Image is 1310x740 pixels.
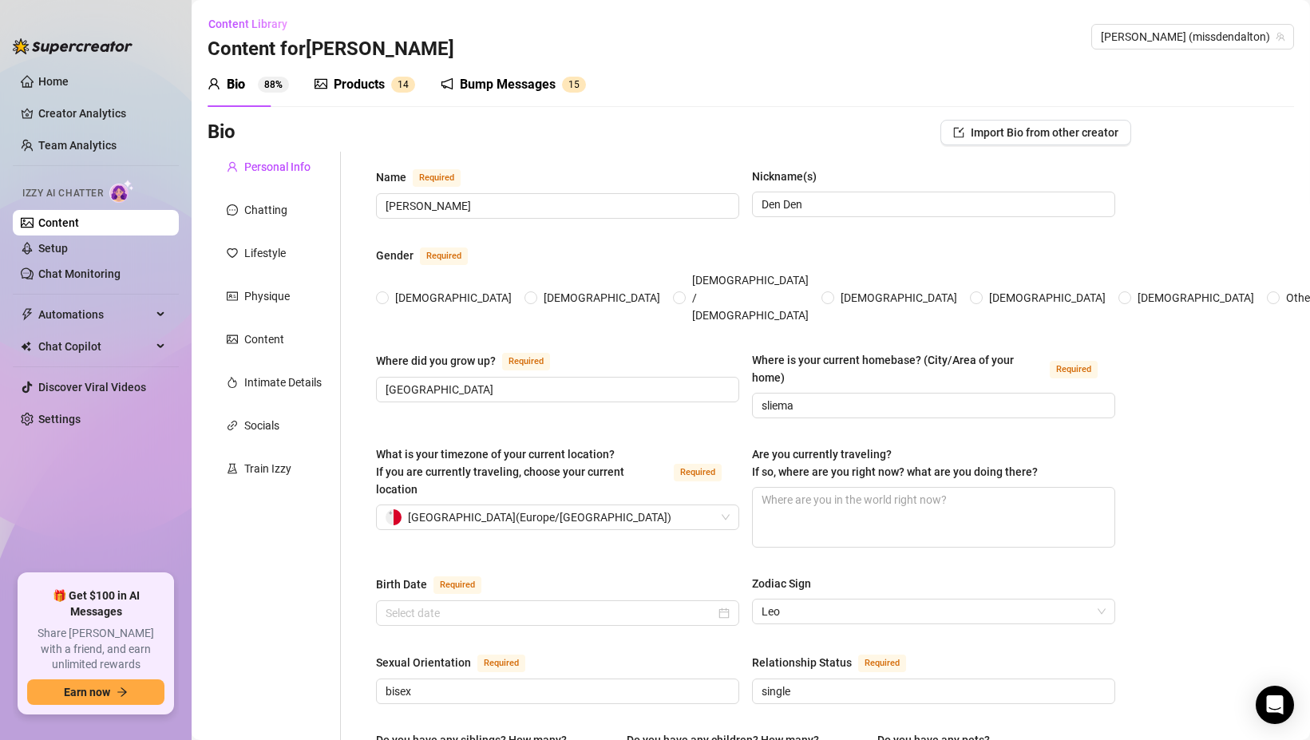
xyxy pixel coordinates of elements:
div: Zodiac Sign [752,575,811,592]
span: Izzy AI Chatter [22,186,103,201]
span: arrow-right [117,687,128,698]
div: Lifestyle [244,244,286,262]
span: [DEMOGRAPHIC_DATA] [834,289,964,307]
a: Setup [38,242,68,255]
label: Where is your current homebase? (City/Area of your home) [752,351,1115,386]
a: Settings [38,413,81,425]
span: Are you currently traveling? If so, where are you right now? what are you doing there? [752,448,1038,478]
span: 🎁 Get $100 in AI Messages [27,588,164,619]
a: Discover Viral Videos [38,381,146,394]
div: Birth Date [376,576,427,593]
input: Where is your current homebase? (City/Area of your home) [762,397,1102,414]
span: user [227,161,238,172]
span: What is your timezone of your current location? If you are currently traveling, choose your curre... [376,448,624,496]
label: Zodiac Sign [752,575,822,592]
span: Denise (missdendalton) [1101,25,1284,49]
div: Gender [376,247,414,264]
h3: Bio [208,120,235,145]
span: thunderbolt [21,308,34,321]
span: user [208,77,220,90]
span: experiment [227,463,238,474]
label: Name [376,168,478,187]
span: idcard [227,291,238,302]
div: Content [244,330,284,348]
span: Required [477,655,525,672]
div: Socials [244,417,279,434]
span: Automations [38,302,152,327]
div: Where did you grow up? [376,352,496,370]
img: logo-BBDzfeDw.svg [13,38,133,54]
div: Intimate Details [244,374,322,391]
input: Name [386,197,726,215]
span: message [227,204,238,216]
sup: 15 [562,77,586,93]
div: Relationship Status [752,654,852,671]
span: Chat Copilot [38,334,152,359]
span: [DEMOGRAPHIC_DATA] [537,289,667,307]
img: mt [386,509,402,525]
span: Leo [762,600,1106,623]
span: Share [PERSON_NAME] with a friend, and earn unlimited rewards [27,626,164,673]
a: Creator Analytics [38,101,166,126]
span: 1 [568,79,574,90]
label: Where did you grow up? [376,351,568,370]
div: Where is your current homebase? (City/Area of your home) [752,351,1043,386]
span: [DEMOGRAPHIC_DATA] [1131,289,1261,307]
span: Content Library [208,18,287,30]
a: Team Analytics [38,139,117,152]
span: Required [674,464,722,481]
input: Relationship Status [762,683,1102,700]
span: fire [227,377,238,388]
span: import [953,127,964,138]
input: Where did you grow up? [386,381,726,398]
img: AI Chatter [109,180,134,203]
span: team [1276,32,1285,42]
a: Content [38,216,79,229]
span: heart [227,247,238,259]
div: Chatting [244,201,287,219]
span: Earn now [64,686,110,698]
span: Required [420,247,468,265]
div: Physique [244,287,290,305]
div: Personal Info [244,158,311,176]
span: picture [227,334,238,345]
label: Nickname(s) [752,168,828,185]
span: 5 [574,79,580,90]
sup: 88% [258,77,289,93]
button: Earn nowarrow-right [27,679,164,705]
span: 4 [403,79,409,90]
button: Content Library [208,11,300,37]
span: Required [433,576,481,594]
span: Required [858,655,906,672]
label: Gender [376,246,485,265]
span: [DEMOGRAPHIC_DATA] / [DEMOGRAPHIC_DATA] [686,271,815,324]
span: [DEMOGRAPHIC_DATA] [389,289,518,307]
div: Bio [227,75,245,94]
input: Birth Date [386,604,715,622]
span: Required [1050,361,1098,378]
h3: Content for [PERSON_NAME] [208,37,454,62]
div: Products [334,75,385,94]
span: 1 [398,79,403,90]
input: Sexual Orientation [386,683,726,700]
button: Import Bio from other creator [940,120,1131,145]
div: Nickname(s) [752,168,817,185]
div: Open Intercom Messenger [1256,686,1294,724]
div: Name [376,168,406,186]
div: Train Izzy [244,460,291,477]
a: Home [38,75,69,88]
div: Sexual Orientation [376,654,471,671]
span: link [227,420,238,431]
span: Required [413,169,461,187]
span: picture [315,77,327,90]
img: Chat Copilot [21,341,31,352]
span: [DEMOGRAPHIC_DATA] [983,289,1112,307]
span: Import Bio from other creator [971,126,1118,139]
div: Bump Messages [460,75,556,94]
label: Relationship Status [752,653,924,672]
input: Nickname(s) [762,196,1102,213]
span: Required [502,353,550,370]
a: Chat Monitoring [38,267,121,280]
label: Sexual Orientation [376,653,543,672]
span: [GEOGRAPHIC_DATA] ( Europe/[GEOGRAPHIC_DATA] ) [408,505,671,529]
